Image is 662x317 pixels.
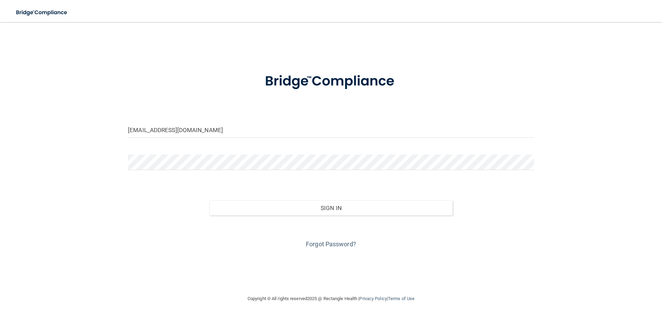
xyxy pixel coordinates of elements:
[388,296,414,301] a: Terms of Use
[128,122,534,138] input: Email
[251,63,411,99] img: bridge_compliance_login_screen.278c3ca4.svg
[359,296,387,301] a: Privacy Policy
[205,288,457,310] div: Copyright © All rights reserved 2025 @ Rectangle Health | |
[306,240,356,248] a: Forgot Password?
[10,6,74,20] img: bridge_compliance_login_screen.278c3ca4.svg
[209,200,453,216] button: Sign In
